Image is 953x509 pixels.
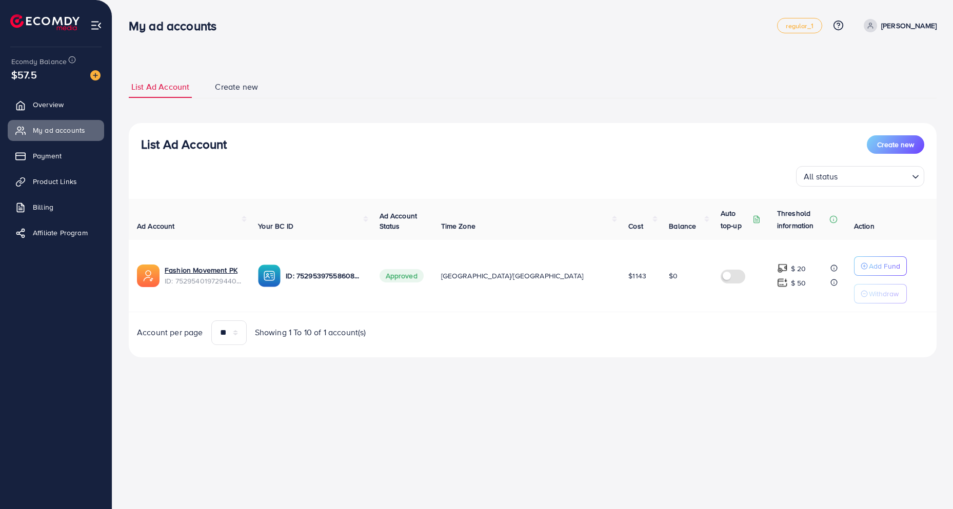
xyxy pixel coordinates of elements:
span: Action [854,221,875,231]
p: $ 50 [791,277,806,289]
button: Add Fund [854,256,907,276]
p: $ 20 [791,262,806,275]
a: My ad accounts [8,120,104,140]
span: Account per page [137,327,203,338]
span: Time Zone [441,221,475,231]
a: regular_1 [777,18,822,33]
span: [GEOGRAPHIC_DATA]/[GEOGRAPHIC_DATA] [441,271,584,281]
span: Your BC ID [258,221,293,231]
button: Withdraw [854,284,907,303]
a: Overview [8,94,104,115]
img: logo [10,14,80,30]
a: [PERSON_NAME] [860,19,937,32]
img: ic-ads-acc.e4c84228.svg [137,264,160,287]
button: Create new [867,135,924,154]
span: Product Links [33,176,77,187]
span: Overview [33,99,64,110]
p: [PERSON_NAME] [881,19,937,32]
span: Cost [628,221,643,231]
span: Ad Account [137,221,175,231]
span: Approved [380,269,424,282]
span: List Ad Account [131,81,189,93]
span: All status [802,169,840,184]
span: Affiliate Program [33,228,88,238]
span: $0 [669,271,678,281]
p: Auto top-up [721,207,750,232]
p: Threshold information [777,207,827,232]
a: Billing [8,197,104,217]
span: Create new [215,81,258,93]
img: top-up amount [777,263,788,274]
span: $57.5 [11,67,37,82]
span: Showing 1 To 10 of 1 account(s) [255,327,366,338]
img: menu [90,19,102,31]
a: Affiliate Program [8,222,104,243]
span: Ad Account Status [380,211,418,231]
a: Payment [8,146,104,166]
span: My ad accounts [33,125,85,135]
h3: List Ad Account [141,137,227,152]
span: Billing [33,202,53,212]
img: image [90,70,101,80]
span: Payment [33,151,62,161]
p: Add Fund [869,260,900,272]
a: Product Links [8,171,104,192]
p: Withdraw [869,288,899,300]
span: $1143 [628,271,646,281]
img: ic-ba-acc.ded83a64.svg [258,264,281,287]
img: top-up amount [777,277,788,288]
h3: My ad accounts [129,18,225,33]
input: Search for option [841,167,908,184]
div: <span class='underline'>Fashion Movement PK</span></br>7529540197294407681 [165,265,242,286]
p: ID: 7529539755860836369 [286,270,363,282]
span: Create new [877,139,914,150]
div: Search for option [796,166,924,187]
span: regular_1 [786,23,813,29]
span: Ecomdy Balance [11,56,67,67]
span: Balance [669,221,696,231]
span: ID: 7529540197294407681 [165,276,242,286]
a: Fashion Movement PK [165,265,242,275]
